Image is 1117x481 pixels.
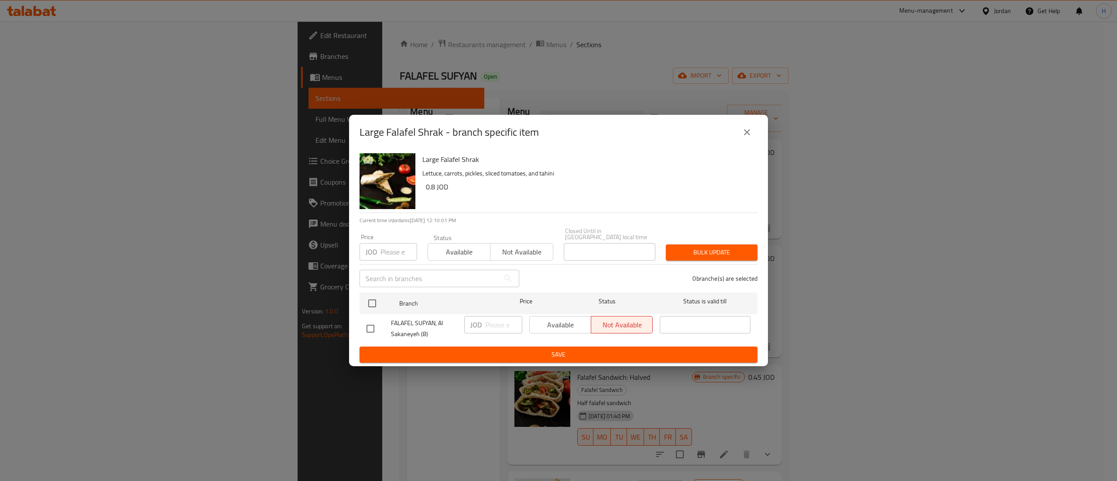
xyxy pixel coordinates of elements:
button: Bulk update [666,244,757,261]
span: Not available [494,246,549,258]
span: Available [432,246,487,258]
p: JOD [470,320,482,330]
button: Save [360,347,757,363]
h6: 0.8 JOD [426,181,750,193]
span: Price [497,296,555,307]
p: Current time in Jordan is [DATE] 12:10:01 PM [360,216,757,224]
button: Available [428,243,490,261]
h6: Large Falafel Shrak [422,153,750,165]
input: Please enter price [485,316,522,333]
p: 0 branche(s) are selected [692,274,757,283]
span: Save [367,349,750,360]
span: Status [562,296,653,307]
p: JOD [366,247,377,257]
img: Large Falafel Shrak [360,153,415,209]
span: Branch [399,298,490,309]
span: Bulk update [673,247,750,258]
span: FALAFEL SUFYAN, Al Sakaneyeh (8) [391,318,457,340]
p: Lettuce, carrots, pickles, sliced tomatoes, and tahini [422,168,750,179]
button: Not available [490,243,553,261]
h2: Large Falafel Shrak - branch specific item [360,125,539,139]
button: close [737,122,757,143]
input: Search in branches [360,270,499,287]
span: Status is valid till [660,296,750,307]
input: Please enter price [380,243,417,261]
